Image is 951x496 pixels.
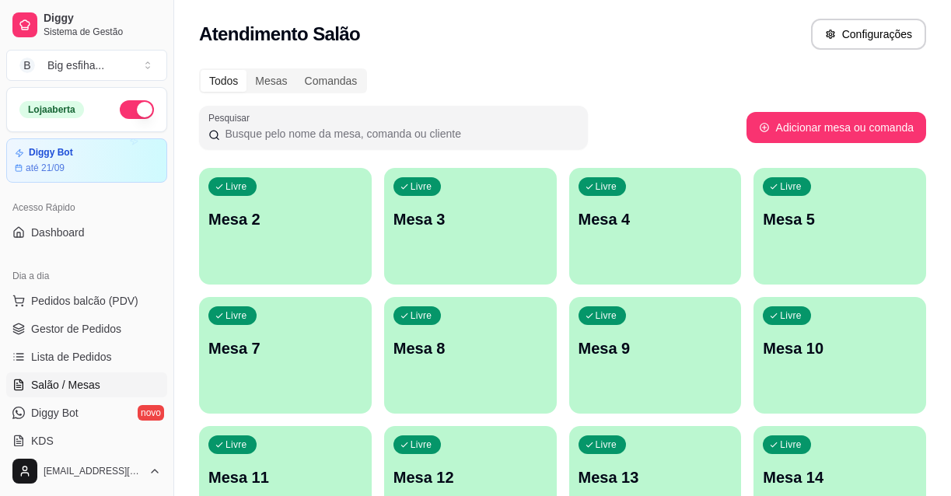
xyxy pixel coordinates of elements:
[6,220,167,245] a: Dashboard
[47,58,104,73] div: Big esfiha ...
[6,6,167,44] a: DiggySistema de Gestão
[569,168,742,285] button: LivreMesa 4
[753,297,926,414] button: LivreMesa 10
[6,400,167,425] a: Diggy Botnovo
[226,180,247,193] p: Livre
[6,344,167,369] a: Lista de Pedidos
[411,438,432,451] p: Livre
[753,168,926,285] button: LivreMesa 5
[6,428,167,453] a: KDS
[208,337,362,359] p: Mesa 7
[226,438,247,451] p: Livre
[411,309,432,322] p: Livre
[44,26,161,38] span: Sistema de Gestão
[26,162,65,174] article: até 21/09
[596,309,617,322] p: Livre
[201,70,246,92] div: Todos
[6,288,167,313] button: Pedidos balcão (PDV)
[199,22,360,47] h2: Atendimento Salão
[29,147,73,159] article: Diggy Bot
[579,466,732,488] p: Mesa 13
[199,297,372,414] button: LivreMesa 7
[763,466,917,488] p: Mesa 14
[6,316,167,341] a: Gestor de Pedidos
[780,180,802,193] p: Livre
[393,466,547,488] p: Mesa 12
[31,293,138,309] span: Pedidos balcão (PDV)
[31,349,112,365] span: Lista de Pedidos
[384,297,557,414] button: LivreMesa 8
[44,12,161,26] span: Diggy
[208,111,255,124] label: Pesquisar
[384,168,557,285] button: LivreMesa 3
[199,168,372,285] button: LivreMesa 2
[31,225,85,240] span: Dashboard
[6,264,167,288] div: Dia a dia
[569,297,742,414] button: LivreMesa 9
[31,433,54,449] span: KDS
[246,70,295,92] div: Mesas
[746,112,926,143] button: Adicionar mesa ou comanda
[763,337,917,359] p: Mesa 10
[208,208,362,230] p: Mesa 2
[31,377,100,393] span: Salão / Mesas
[19,101,84,118] div: Loja aberta
[393,208,547,230] p: Mesa 3
[411,180,432,193] p: Livre
[226,309,247,322] p: Livre
[31,321,121,337] span: Gestor de Pedidos
[220,126,579,141] input: Pesquisar
[208,466,362,488] p: Mesa 11
[6,372,167,397] a: Salão / Mesas
[579,337,732,359] p: Mesa 9
[6,195,167,220] div: Acesso Rápido
[31,405,79,421] span: Diggy Bot
[393,337,547,359] p: Mesa 8
[6,50,167,81] button: Select a team
[780,438,802,451] p: Livre
[763,208,917,230] p: Mesa 5
[596,180,617,193] p: Livre
[19,58,35,73] span: B
[811,19,926,50] button: Configurações
[6,452,167,490] button: [EMAIL_ADDRESS][DOMAIN_NAME]
[6,138,167,183] a: Diggy Botaté 21/09
[120,100,154,119] button: Alterar Status
[296,70,366,92] div: Comandas
[44,465,142,477] span: [EMAIL_ADDRESS][DOMAIN_NAME]
[579,208,732,230] p: Mesa 4
[780,309,802,322] p: Livre
[596,438,617,451] p: Livre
